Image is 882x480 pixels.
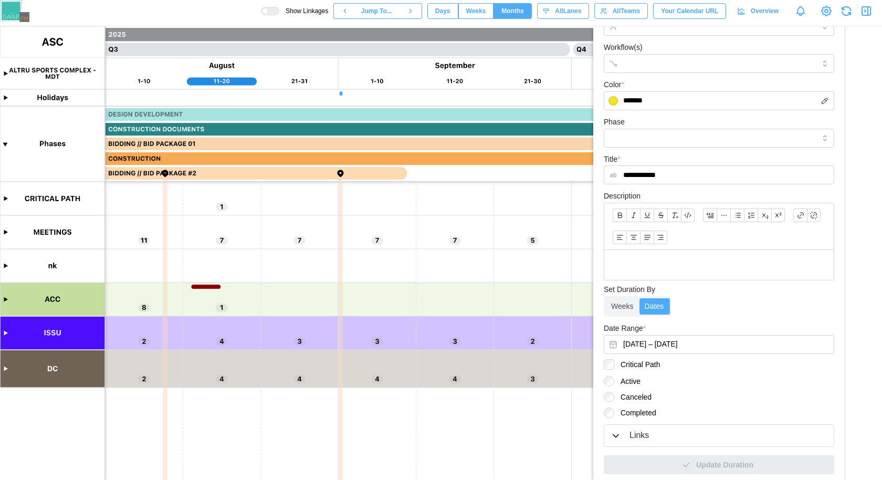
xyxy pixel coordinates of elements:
[626,231,640,244] button: Align text: center
[279,7,328,15] span: Show Linkages
[604,284,655,296] label: Set Duration By
[640,231,654,244] button: Align text: justify
[703,208,717,222] button: Blockquote
[613,4,640,18] span: All Teams
[466,4,486,18] span: Weeks
[771,208,785,222] button: Superscript
[555,4,581,18] span: All Lanes
[640,208,654,222] button: Underline
[604,42,643,54] label: Workflow(s)
[606,298,639,315] label: Weeks
[681,208,695,222] button: Code
[792,2,810,20] a: Notifications
[613,231,626,244] button: Align text: left
[639,298,669,315] label: Dates
[604,425,834,446] button: Links
[604,154,620,165] label: Title
[717,208,730,222] button: Horizontal line
[604,117,625,128] label: Phase
[626,208,640,222] button: Italic
[654,208,667,222] button: Strikethrough
[614,376,640,387] label: Active
[667,208,681,222] button: Clear formatting
[654,231,667,244] button: Align text: right
[758,208,771,222] button: Subscript
[614,392,652,402] label: Canceled
[819,4,834,18] a: View Project
[501,4,524,18] span: Months
[629,429,649,442] div: Links
[361,4,392,18] span: Jump To...
[604,79,624,91] label: Color
[604,335,834,354] button: March 21, 2025 – April 1, 2025
[661,4,718,18] span: Your Calendar URL
[751,4,779,18] span: Overview
[859,4,874,18] button: Close Drawer
[793,208,807,222] button: Link
[613,208,626,222] button: Bold
[839,4,854,18] button: Refresh Grid
[744,208,758,222] button: Ordered list
[604,323,646,335] label: Date Range
[604,191,640,202] label: Description
[614,408,656,418] label: Completed
[807,208,821,222] button: Remove link
[435,4,450,18] span: Days
[730,208,744,222] button: Bullet list
[614,359,660,370] label: Critical Path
